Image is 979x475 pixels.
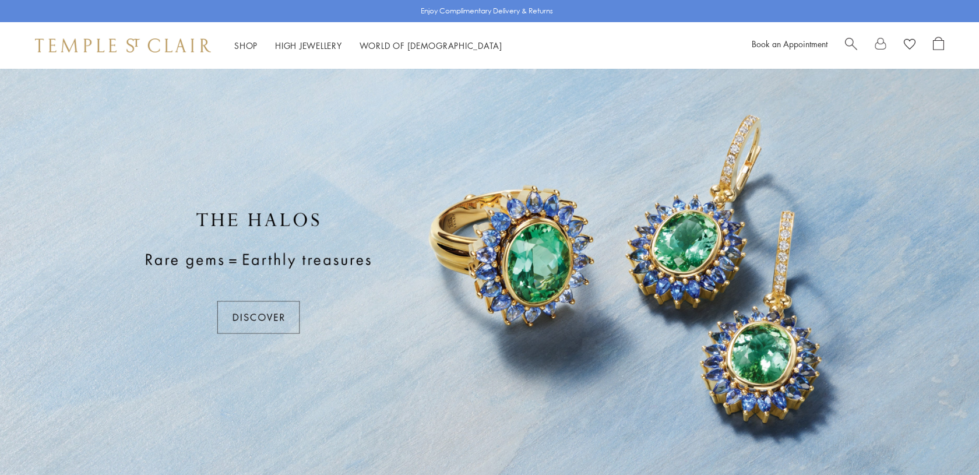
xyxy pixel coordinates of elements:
p: Enjoy Complimentary Delivery & Returns [421,5,553,17]
a: ShopShop [234,40,258,51]
a: Open Shopping Bag [933,37,944,54]
a: Search [845,37,857,54]
a: World of [DEMOGRAPHIC_DATA]World of [DEMOGRAPHIC_DATA] [360,40,502,51]
a: View Wishlist [904,37,915,54]
a: High JewelleryHigh Jewellery [275,40,342,51]
img: Temple St. Clair [35,38,211,52]
a: Book an Appointment [752,38,827,50]
nav: Main navigation [234,38,502,53]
